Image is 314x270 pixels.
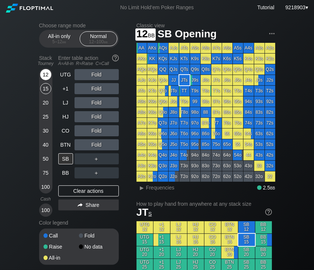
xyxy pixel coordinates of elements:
div: 85s [233,107,243,117]
span: bb [148,31,155,39]
div: Q8o [158,107,168,117]
div: 93s [254,96,265,107]
div: 42o [244,171,254,182]
span: SB Opening [156,28,218,41]
div: Enter table action [58,52,119,69]
div: Clear actions [58,185,119,196]
div: J4s [244,75,254,85]
div: T9s [190,86,200,96]
div: 43s [254,150,265,160]
div: A4o [137,150,147,160]
div: 42s [265,150,275,160]
img: Floptimal logo [6,4,53,13]
div: 95s [233,96,243,107]
div: UTG 20 [137,246,153,259]
div: 86o [201,129,211,139]
span: bb [104,39,108,44]
div: SB [58,153,73,164]
div: 54s [244,139,254,150]
div: A9o [137,96,147,107]
span: 12 [135,28,156,41]
div: T7o [179,118,190,128]
div: 84o [201,150,211,160]
div: No data [79,244,114,249]
div: Q3s [254,64,265,75]
span: bb [270,185,275,191]
div: K9s [190,54,200,64]
div: 93o [190,161,200,171]
div: K5o [147,139,158,150]
div: 86s [222,107,232,117]
div: 98o [190,107,200,117]
div: 66 [222,129,232,139]
div: 94o [190,150,200,160]
div: 65o [222,139,232,150]
div: UTG [58,69,73,80]
div: 87s [211,107,222,117]
div: ▾ [284,3,309,11]
div: T7s [211,86,222,96]
div: AKs [147,43,158,53]
div: All-in only [42,32,76,46]
div: AJs [169,43,179,53]
div: Q3o [158,161,168,171]
div: ATs [179,43,190,53]
div: 74s [244,118,254,128]
div: QJo [158,75,168,85]
div: 75o [211,139,222,150]
div: K9o [147,96,158,107]
div: Share [58,199,119,211]
div: 84s [244,107,254,117]
div: A6o [137,129,147,139]
div: 92s [265,96,275,107]
div: 83s [254,107,265,117]
div: 82o [201,171,211,182]
div: 97o [190,118,200,128]
div: K7s [211,54,222,64]
div: 83o [201,161,211,171]
div: 63o [222,161,232,171]
div: KTo [147,86,158,96]
div: A2o [137,171,147,182]
div: J8s [201,75,211,85]
div: CO 15 [204,234,221,246]
div: 53o [233,161,243,171]
div: K3o [147,161,158,171]
div: 75s [233,118,243,128]
div: J2s [265,75,275,85]
div: K6o [147,129,158,139]
div: All-in [44,255,79,260]
div: Q6s [222,64,232,75]
div: J7s [211,75,222,85]
div: KQo [147,64,158,75]
div: 32o [254,171,265,182]
div: HJ 20 [187,246,204,259]
div: CO [58,125,73,136]
div: K3s [254,54,265,64]
div: AQo [137,64,147,75]
div: TT [179,86,190,96]
span: bb [62,39,66,44]
div: QTo [158,86,168,96]
div: 63s [254,129,265,139]
div: A7o [137,118,147,128]
div: K2s [265,54,275,64]
div: Tourney [36,61,55,66]
div: Fold [75,97,119,108]
div: Q6o [158,129,168,139]
div: A8o [137,107,147,117]
div: Fold [75,125,119,136]
div: LJ 12 [170,221,187,233]
div: 98s [201,96,211,107]
div: A5s [233,43,243,53]
div: HJ 12 [187,221,204,233]
div: 44 [244,150,254,160]
div: 54o [233,150,243,160]
div: J5s [233,75,243,85]
div: 94s [244,96,254,107]
div: 82s [265,107,275,117]
div: K4s [244,54,254,64]
div: AQs [158,43,168,53]
div: Call [44,233,79,238]
div: 33 [254,161,265,171]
